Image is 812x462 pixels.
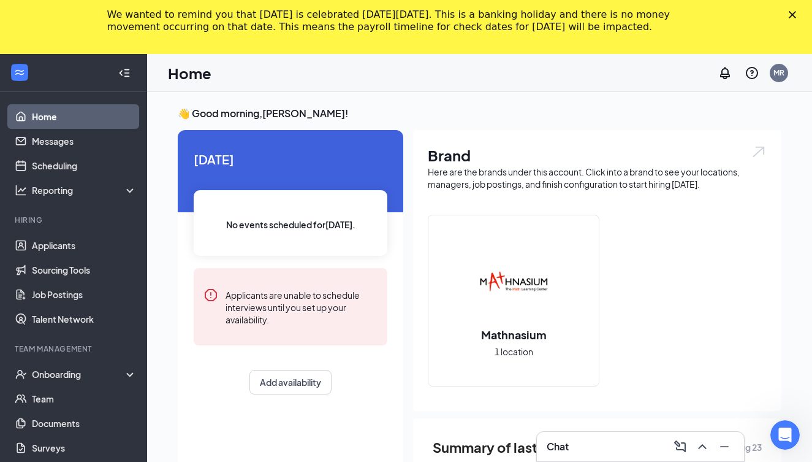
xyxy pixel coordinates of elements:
button: ChevronUp [692,437,712,456]
img: open.6027fd2a22e1237b5b06.svg [751,145,767,159]
a: Surveys [32,436,137,460]
a: Home [32,104,137,129]
a: Talent Network [32,307,137,331]
svg: Collapse [118,67,131,79]
h3: 👋 Good morning, [PERSON_NAME] ! [178,107,781,120]
div: We wanted to remind you that [DATE] is celebrated [DATE][DATE]. This is a banking holiday and the... [107,9,686,33]
a: Sourcing Tools [32,258,137,282]
img: Mathnasium [474,244,553,322]
a: Messages [32,129,137,153]
svg: Notifications [718,66,732,80]
span: No events scheduled for [DATE] . [226,218,355,231]
a: Job Postings [32,282,137,307]
svg: ComposeMessage [673,439,688,454]
div: Hiring [15,215,134,225]
a: Scheduling [32,153,137,178]
iframe: Intercom live chat [770,420,800,450]
span: 1 location [495,345,533,358]
h1: Home [168,63,211,83]
svg: Analysis [15,184,27,196]
svg: UserCheck [15,368,27,380]
a: Documents [32,411,137,436]
button: ComposeMessage [670,437,690,456]
a: Team [32,387,137,411]
svg: Minimize [717,439,732,454]
span: [DATE] [194,150,387,169]
span: Summary of last week [433,437,575,458]
svg: WorkstreamLogo [13,66,26,79]
svg: ChevronUp [695,439,710,454]
div: Close [789,11,801,18]
div: Applicants are unable to schedule interviews until you set up your availability. [226,288,378,326]
a: Applicants [32,233,137,258]
svg: QuestionInfo [745,66,759,80]
div: Team Management [15,344,134,354]
div: MR [773,67,784,78]
h1: Brand [428,145,767,166]
div: Here are the brands under this account. Click into a brand to see your locations, managers, job p... [428,166,767,190]
h2: Mathnasium [469,327,559,342]
button: Minimize [715,437,734,456]
div: Reporting [32,184,137,196]
h3: Chat [547,440,569,453]
button: Add availability [249,370,332,395]
svg: Error [203,288,218,302]
div: Onboarding [32,368,126,380]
